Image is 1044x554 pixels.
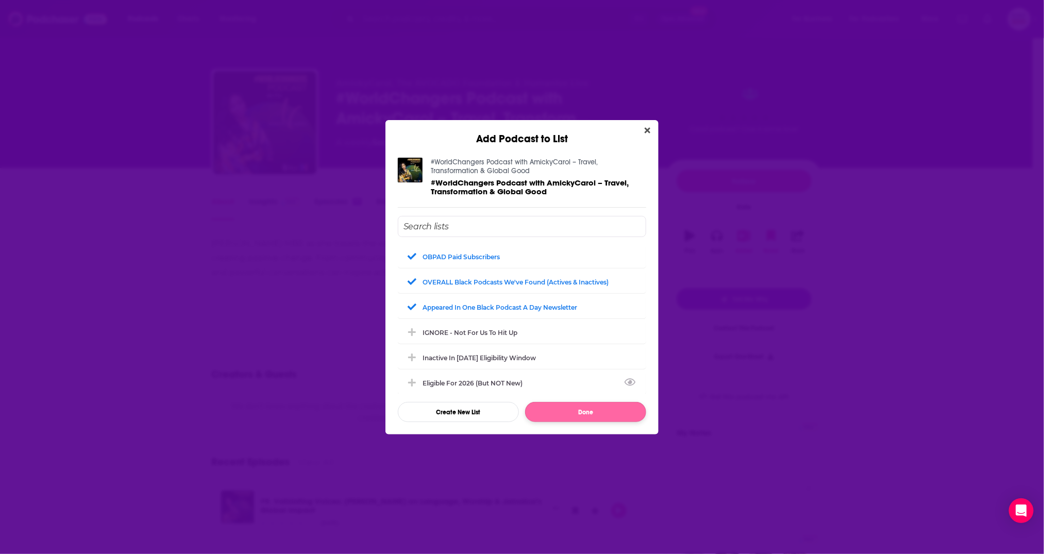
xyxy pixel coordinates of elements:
div: Appeared in One Black podcast a day newsletter [398,296,646,318]
div: OVERALL Black podcasts we've found (actives & inactives) [423,278,609,286]
div: Appeared in One Black podcast a day newsletter [423,304,577,311]
button: Close [641,124,654,137]
img: #WorldChangers Podcast with AmickyCarol – Travel, Transformation & Global Good [398,158,423,182]
div: Eligible for 2026 (but NOT new) [398,372,646,394]
div: Add Podcast To List [398,216,646,422]
button: View Link [523,385,529,386]
button: Create New List [398,402,519,422]
div: Inactive in [DATE] eligibility window [423,354,536,362]
div: OVERALL Black podcasts we've found (actives & inactives) [398,271,646,293]
button: Done [525,402,646,422]
a: #WorldChangers Podcast with AmickyCarol – Travel, Transformation & Global Good [431,178,646,196]
div: Eligible for 2026 (but NOT new) [423,379,529,387]
div: IGNORE - not for us to hit up [398,321,646,344]
input: Search lists [398,216,646,237]
div: Add Podcast to List [385,120,659,145]
a: #WorldChangers Podcast with AmickyCarol – Travel, Transformation & Global Good [431,158,598,175]
span: #WorldChangers Podcast with AmickyCarol – Travel, Transformation & Global Good [431,178,629,196]
div: OBPAD paid subscribers [423,253,500,261]
div: Inactive in 2025 eligibility window [398,346,646,369]
div: IGNORE - not for us to hit up [423,329,517,337]
div: OBPAD paid subscribers [398,245,646,268]
div: Open Intercom Messenger [1009,498,1034,523]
